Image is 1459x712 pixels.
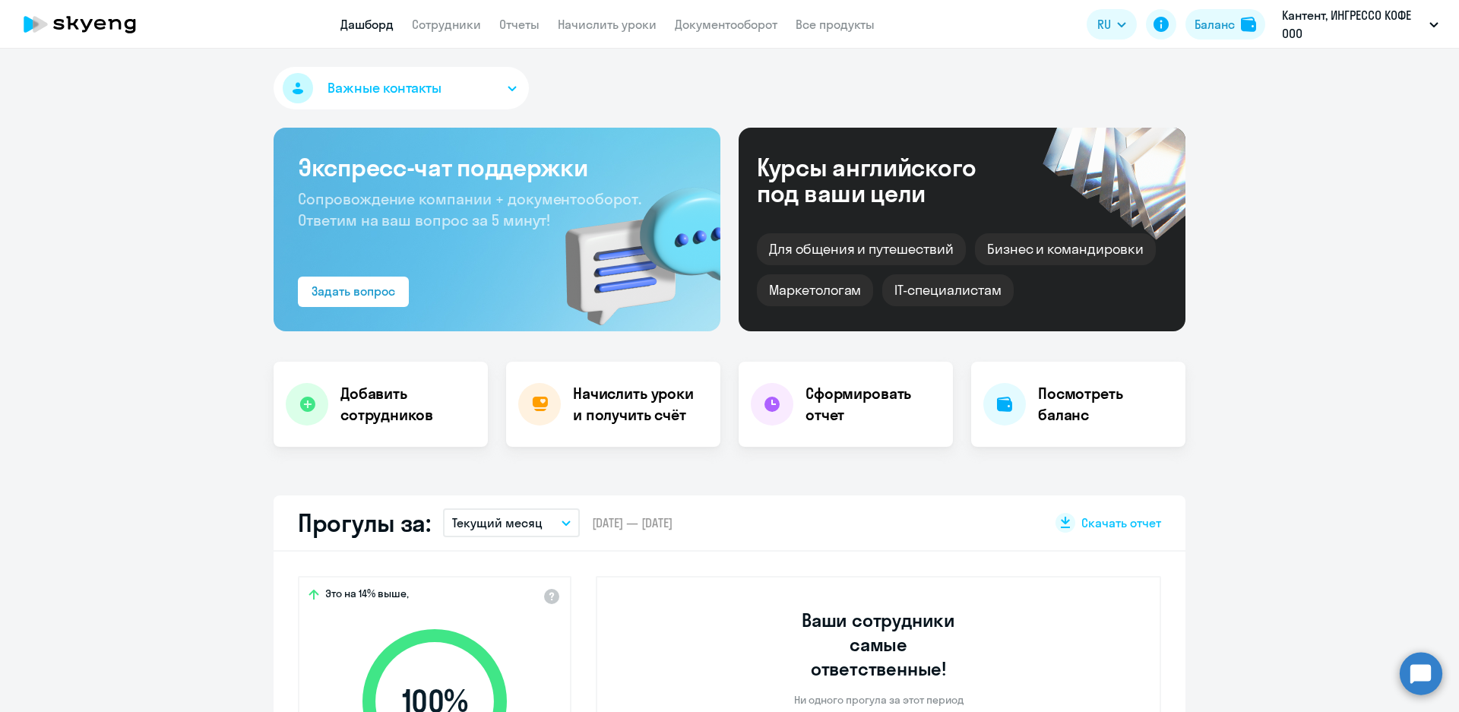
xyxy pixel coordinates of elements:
div: Баланс [1195,15,1235,33]
button: Кантент, ИНГРЕССО КОФЕ ООО [1274,6,1446,43]
h3: Ваши сотрудники самые ответственные! [781,608,976,681]
h4: Добавить сотрудников [340,383,476,426]
h3: Экспресс-чат поддержки [298,152,696,182]
p: Ни одного прогула за этот период [794,693,964,707]
a: Сотрудники [412,17,481,32]
span: RU [1097,15,1111,33]
button: Важные контакты [274,67,529,109]
button: Текущий месяц [443,508,580,537]
h4: Сформировать отчет [805,383,941,426]
a: Начислить уроки [558,17,657,32]
h2: Прогулы за: [298,508,431,538]
h4: Посмотреть баланс [1038,383,1173,426]
div: IT-специалистам [882,274,1013,306]
div: Курсы английского под ваши цели [757,154,1017,206]
a: Документооборот [675,17,777,32]
button: RU [1087,9,1137,40]
div: Бизнес и командировки [975,233,1156,265]
h4: Начислить уроки и получить счёт [573,383,705,426]
img: balance [1241,17,1256,32]
span: Важные контакты [328,78,441,98]
a: Все продукты [796,17,875,32]
a: Отчеты [499,17,540,32]
p: Кантент, ИНГРЕССО КОФЕ ООО [1282,6,1423,43]
p: Текущий месяц [452,514,543,532]
span: [DATE] — [DATE] [592,514,673,531]
span: Это на 14% выше, [325,587,409,605]
div: Для общения и путешествий [757,233,966,265]
div: Задать вопрос [312,282,395,300]
a: Дашборд [340,17,394,32]
div: Маркетологам [757,274,873,306]
button: Задать вопрос [298,277,409,307]
img: bg-img [543,160,720,331]
span: Скачать отчет [1081,514,1161,531]
span: Сопровождение компании + документооборот. Ответим на ваш вопрос за 5 минут! [298,189,641,229]
button: Балансbalance [1185,9,1265,40]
